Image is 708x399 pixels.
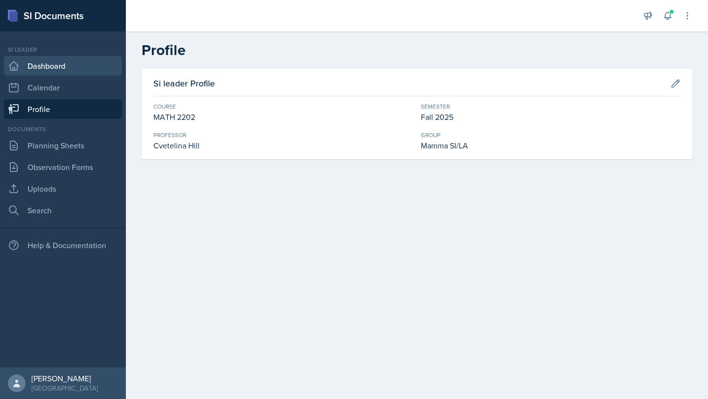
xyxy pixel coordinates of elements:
[31,373,98,383] div: [PERSON_NAME]
[4,56,122,76] a: Dashboard
[153,102,413,111] div: Course
[31,383,98,393] div: [GEOGRAPHIC_DATA]
[421,111,680,123] div: Fall 2025
[421,131,680,140] div: Group
[4,235,122,255] div: Help & Documentation
[153,140,413,151] div: Cvetelina Hill
[4,179,122,199] a: Uploads
[421,140,680,151] div: Mamma SI/LA
[153,77,215,90] h3: Si leader Profile
[421,102,680,111] div: Semester
[4,136,122,155] a: Planning Sheets
[4,157,122,177] a: Observation Forms
[4,78,122,97] a: Calendar
[153,131,413,140] div: Professor
[4,45,122,54] div: Si leader
[142,41,692,59] h2: Profile
[153,111,413,123] div: MATH 2202
[4,99,122,119] a: Profile
[4,125,122,134] div: Documents
[4,200,122,220] a: Search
